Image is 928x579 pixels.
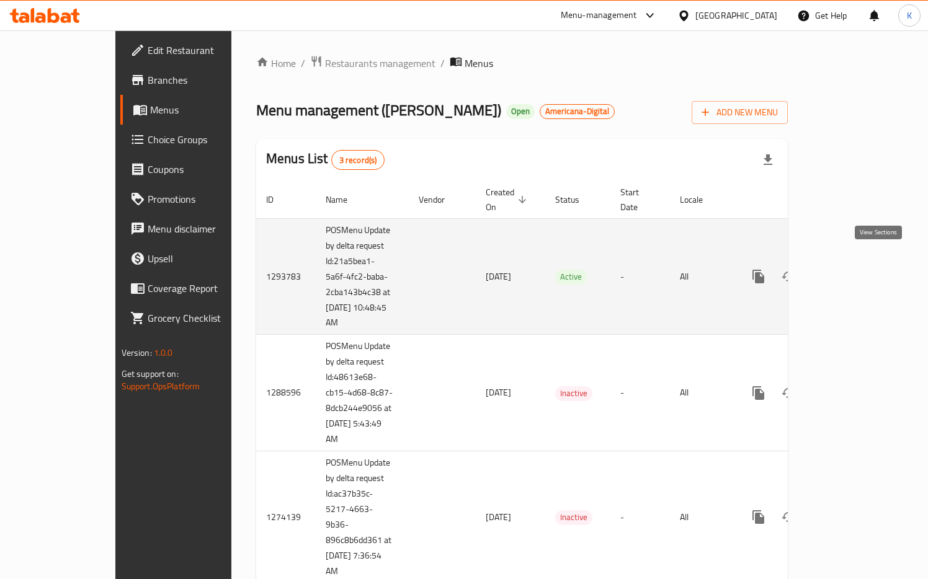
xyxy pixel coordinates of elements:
span: Locale [680,192,719,207]
span: Promotions [148,192,261,206]
span: Coverage Report [148,281,261,296]
td: POSMenu Update by delta request Id:48613e68-cb15-4d68-8c87-8dcb244e9056 at [DATE] 5:43:49 AM [316,335,409,451]
span: Upsell [148,251,261,266]
button: Change Status [774,378,803,408]
span: 3 record(s) [332,154,385,166]
span: Start Date [620,185,655,214]
th: Actions [734,181,873,219]
span: Get support on: [122,366,179,382]
span: Add New Menu [702,105,778,120]
span: Name [326,192,364,207]
span: Version: [122,345,152,361]
span: [DATE] [486,384,511,400]
a: Promotions [120,184,270,214]
span: Edit Restaurant [148,43,261,58]
td: 1293783 [256,218,316,335]
a: Coverage Report [120,273,270,303]
a: Menus [120,95,270,125]
button: Add New Menu [692,101,788,124]
button: more [744,378,774,408]
button: Change Status [774,502,803,532]
h2: Menus List [266,149,385,170]
td: All [670,335,734,451]
span: ID [266,192,290,207]
span: Menu disclaimer [148,221,261,236]
span: Open [506,106,535,117]
span: K [907,9,912,22]
span: Coupons [148,162,261,177]
a: Grocery Checklist [120,303,270,333]
a: Upsell [120,244,270,273]
li: / [301,56,305,71]
a: Branches [120,65,270,95]
a: Menu disclaimer [120,214,270,244]
div: Menu-management [561,8,637,23]
span: Vendor [419,192,461,207]
nav: breadcrumb [256,55,788,71]
a: Edit Restaurant [120,35,270,65]
a: Restaurants management [310,55,435,71]
td: POSMenu Update by delta request Id:21a5bea1-5a6f-4fc2-baba-2cba143b4c38 at [DATE] 10:48:45 AM [316,218,409,335]
td: - [610,218,670,335]
span: Restaurants management [325,56,435,71]
div: Open [506,104,535,119]
div: Total records count [331,150,385,170]
button: more [744,262,774,291]
span: Created On [486,185,530,214]
span: Choice Groups [148,132,261,147]
a: Choice Groups [120,125,270,154]
span: Menus [150,102,261,117]
span: Menu management ( [PERSON_NAME] ) [256,96,501,124]
span: Status [555,192,596,207]
span: Inactive [555,386,592,400]
span: 1.0.0 [154,345,173,361]
td: - [610,335,670,451]
span: Branches [148,73,261,87]
span: Inactive [555,510,592,524]
td: 1288596 [256,335,316,451]
a: Home [256,56,296,71]
a: Coupons [120,154,270,184]
span: Active [555,270,587,284]
div: [GEOGRAPHIC_DATA] [695,9,777,22]
span: [DATE] [486,509,511,525]
a: Support.OpsPlatform [122,378,200,394]
div: Export file [753,145,783,175]
span: Americana-Digital [540,106,614,117]
span: Grocery Checklist [148,311,261,325]
td: All [670,218,734,335]
div: Active [555,270,587,285]
button: more [744,502,774,532]
span: Menus [465,56,493,71]
li: / [440,56,445,71]
span: [DATE] [486,268,511,285]
button: Change Status [774,262,803,291]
